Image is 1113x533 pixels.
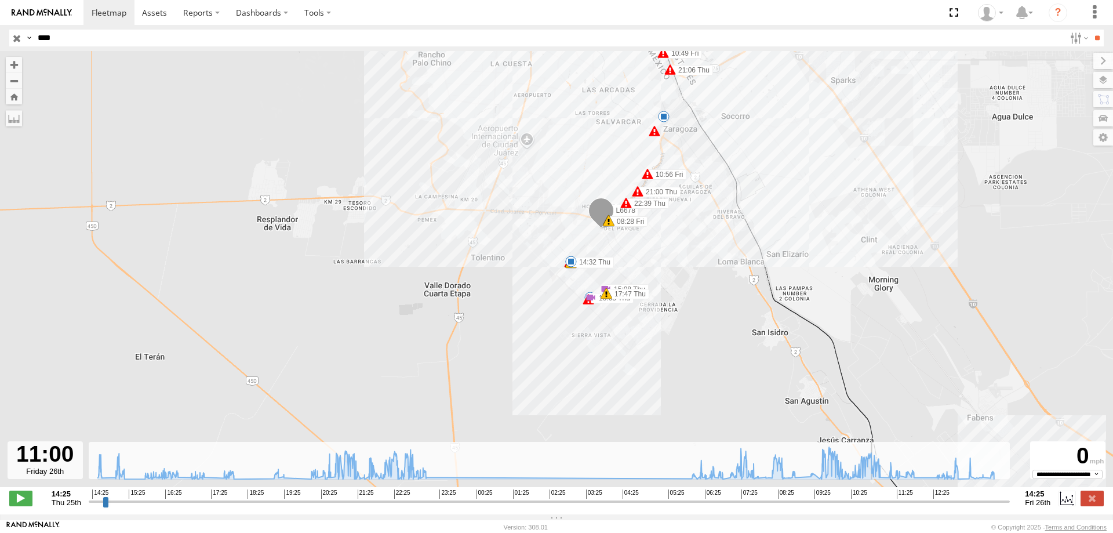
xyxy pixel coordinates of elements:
span: 01:25 [513,490,529,499]
label: 10:56 Fri [648,169,686,180]
span: 16:25 [165,490,181,499]
span: 20:25 [321,490,337,499]
button: Zoom Home [6,89,22,104]
label: Search Filter Options [1065,30,1090,46]
div: 0 [1032,443,1104,470]
label: 10:49 Fri [663,48,702,59]
label: 14:32 Thu [571,257,614,267]
div: 5 [658,111,670,122]
label: Search Query [24,30,34,46]
span: 14:25 [92,490,108,499]
span: L6678 [616,206,635,215]
div: 53 [583,293,594,305]
img: rand-logo.svg [12,9,72,17]
span: 21:25 [358,490,374,499]
div: MANUEL HERNANDEZ [974,4,1007,21]
div: 5 [649,125,660,137]
span: 09:25 [814,490,831,499]
strong: 14:25 [52,490,81,498]
strong: 14:25 [1025,490,1050,498]
label: 21:00 Thu [638,187,681,197]
button: Zoom out [6,72,22,89]
span: Fri 26th Sep 2025 [1025,498,1050,507]
span: 23:25 [439,490,456,499]
span: 08:25 [778,490,794,499]
span: 18:25 [248,490,264,499]
span: 12:25 [933,490,950,499]
span: 10:25 [851,490,867,499]
span: 22:25 [394,490,410,499]
div: © Copyright 2025 - [991,524,1107,531]
label: Map Settings [1093,129,1113,146]
span: 19:25 [284,490,300,499]
label: Close [1081,491,1104,506]
label: 15:08 Thu [606,284,649,295]
label: 08:28 Fri [609,216,648,226]
div: 7 [564,256,576,268]
i: ? [1049,3,1067,22]
span: 07:25 [741,490,758,499]
label: 15:03 Thu [591,293,634,303]
span: 06:25 [705,490,721,499]
div: 16 [584,292,596,303]
label: 17:47 Thu [606,289,649,299]
label: 08:28 Fri [609,216,648,227]
span: 17:25 [211,490,227,499]
label: 14:31 Thu [571,258,614,269]
div: Version: 308.01 [504,524,548,531]
span: 05:25 [668,490,685,499]
span: Thu 25th Sep 2025 [52,498,81,507]
label: 22:39 Thu [626,198,669,209]
span: 11:25 [897,490,913,499]
span: 15:25 [129,490,145,499]
button: Zoom in [6,57,22,72]
a: Terms and Conditions [1045,524,1107,531]
span: 03:25 [586,490,602,499]
label: Play/Stop [9,491,32,506]
a: Visit our Website [6,521,60,533]
span: 02:25 [550,490,566,499]
label: Measure [6,110,22,126]
span: 04:25 [623,490,639,499]
span: 00:25 [477,490,493,499]
label: 21:06 Thu [670,65,713,75]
